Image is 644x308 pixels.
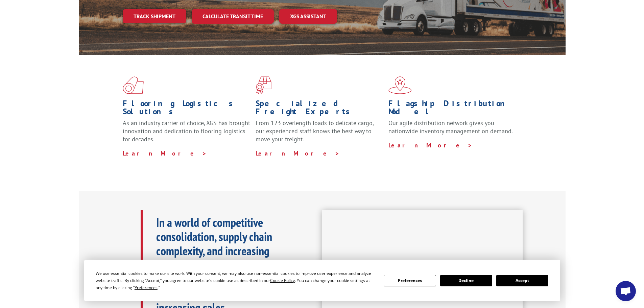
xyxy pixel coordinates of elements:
a: Track shipment [123,9,186,23]
img: xgs-icon-focused-on-flooring-red [256,76,271,94]
h1: Flagship Distribution Model [388,99,516,119]
div: Open chat [616,281,636,301]
div: Cookie Consent Prompt [84,260,560,301]
a: Learn More > [256,149,340,157]
span: As an industry carrier of choice, XGS has brought innovation and dedication to flooring logistics... [123,119,250,143]
a: Learn More > [123,149,207,157]
a: Calculate transit time [192,9,274,24]
a: Learn More > [388,141,473,149]
span: Our agile distribution network gives you nationwide inventory management on demand. [388,119,513,135]
h1: Flooring Logistics Solutions [123,99,251,119]
button: Preferences [384,275,436,286]
img: xgs-icon-total-supply-chain-intelligence-red [123,76,144,94]
div: We use essential cookies to make our site work. With your consent, we may also use non-essential ... [96,270,376,291]
span: Preferences [135,285,158,290]
span: Cookie Policy [270,278,295,283]
button: Decline [440,275,492,286]
img: xgs-icon-flagship-distribution-model-red [388,76,412,94]
a: XGS ASSISTANT [279,9,337,24]
button: Accept [496,275,548,286]
h1: Specialized Freight Experts [256,99,383,119]
p: From 123 overlength loads to delicate cargo, our experienced staff knows the best way to move you... [256,119,383,149]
